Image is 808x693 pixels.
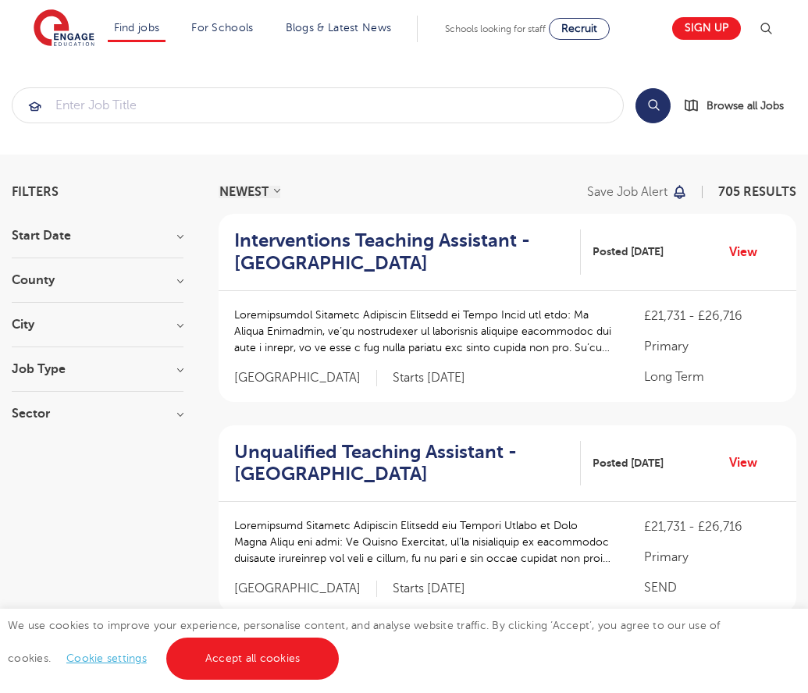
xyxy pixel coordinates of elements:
[66,652,147,664] a: Cookie settings
[644,548,781,567] p: Primary
[393,581,465,597] p: Starts [DATE]
[644,307,781,325] p: £21,731 - £26,716
[12,87,624,123] div: Submit
[234,229,581,275] a: Interventions Teaching Assistant - [GEOGRAPHIC_DATA]
[644,578,781,597] p: SEND
[114,22,160,34] a: Find jobs
[635,88,671,123] button: Search
[234,517,613,567] p: Loremipsumd Sitametc Adipiscin Elitsedd eiu Tempori Utlabo et Dolo Magna Aliqu eni admi: Ve Quisn...
[587,186,667,198] p: Save job alert
[234,229,568,275] h2: Interventions Teaching Assistant - [GEOGRAPHIC_DATA]
[644,337,781,356] p: Primary
[672,17,741,40] a: Sign up
[234,581,377,597] span: [GEOGRAPHIC_DATA]
[34,9,94,48] img: Engage Education
[234,307,613,356] p: Loremipsumdol Sitametc Adipiscin Elitsedd ei Tempo Incid utl etdo: Ma Aliqua Enimadmin, ve’qu nos...
[393,370,465,386] p: Starts [DATE]
[12,229,183,242] h3: Start Date
[593,455,664,471] span: Posted [DATE]
[191,22,253,34] a: For Schools
[12,363,183,375] h3: Job Type
[644,517,781,536] p: £21,731 - £26,716
[644,368,781,386] p: Long Term
[549,18,610,40] a: Recruit
[12,186,59,198] span: Filters
[286,22,392,34] a: Blogs & Latest News
[234,441,581,486] a: Unqualified Teaching Assistant - [GEOGRAPHIC_DATA]
[166,638,340,680] a: Accept all cookies
[707,97,784,115] span: Browse all Jobs
[12,318,183,331] h3: City
[729,453,769,473] a: View
[729,242,769,262] a: View
[683,97,796,115] a: Browse all Jobs
[234,441,568,486] h2: Unqualified Teaching Assistant - [GEOGRAPHIC_DATA]
[587,186,688,198] button: Save job alert
[12,274,183,286] h3: County
[8,620,721,664] span: We use cookies to improve your experience, personalise content, and analyse website traffic. By c...
[718,185,796,199] span: 705 RESULTS
[593,243,664,260] span: Posted [DATE]
[234,370,377,386] span: [GEOGRAPHIC_DATA]
[12,407,183,420] h3: Sector
[445,23,546,34] span: Schools looking for staff
[561,23,597,34] span: Recruit
[12,88,623,123] input: Submit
